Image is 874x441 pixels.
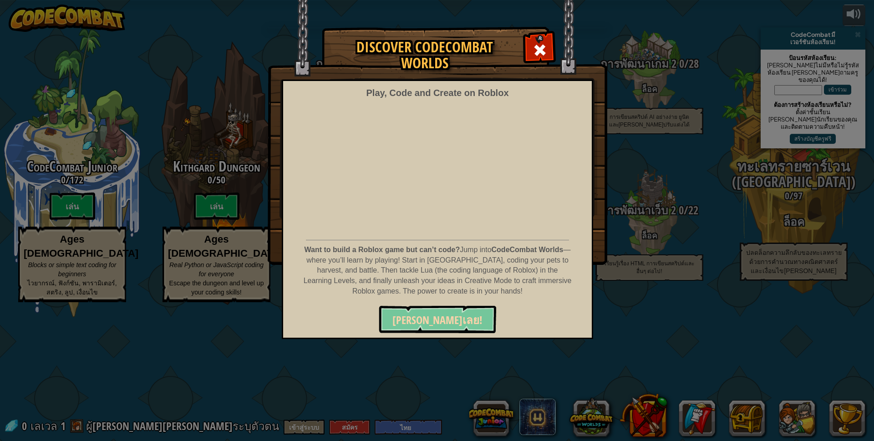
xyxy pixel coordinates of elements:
button: [PERSON_NAME]เลย! [379,306,496,333]
span: [PERSON_NAME]เลย! [392,313,483,327]
strong: Want to build a Roblox game but can’t code? [305,246,460,253]
p: Jump into — where you’ll learn by playing! Start in [GEOGRAPHIC_DATA], coding your pets to harves... [303,245,572,297]
div: Play, Code and Create on Roblox [366,86,508,100]
strong: CodeCombat Worlds [492,246,564,253]
h1: Discover CodeCombat Worlds [331,39,518,71]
